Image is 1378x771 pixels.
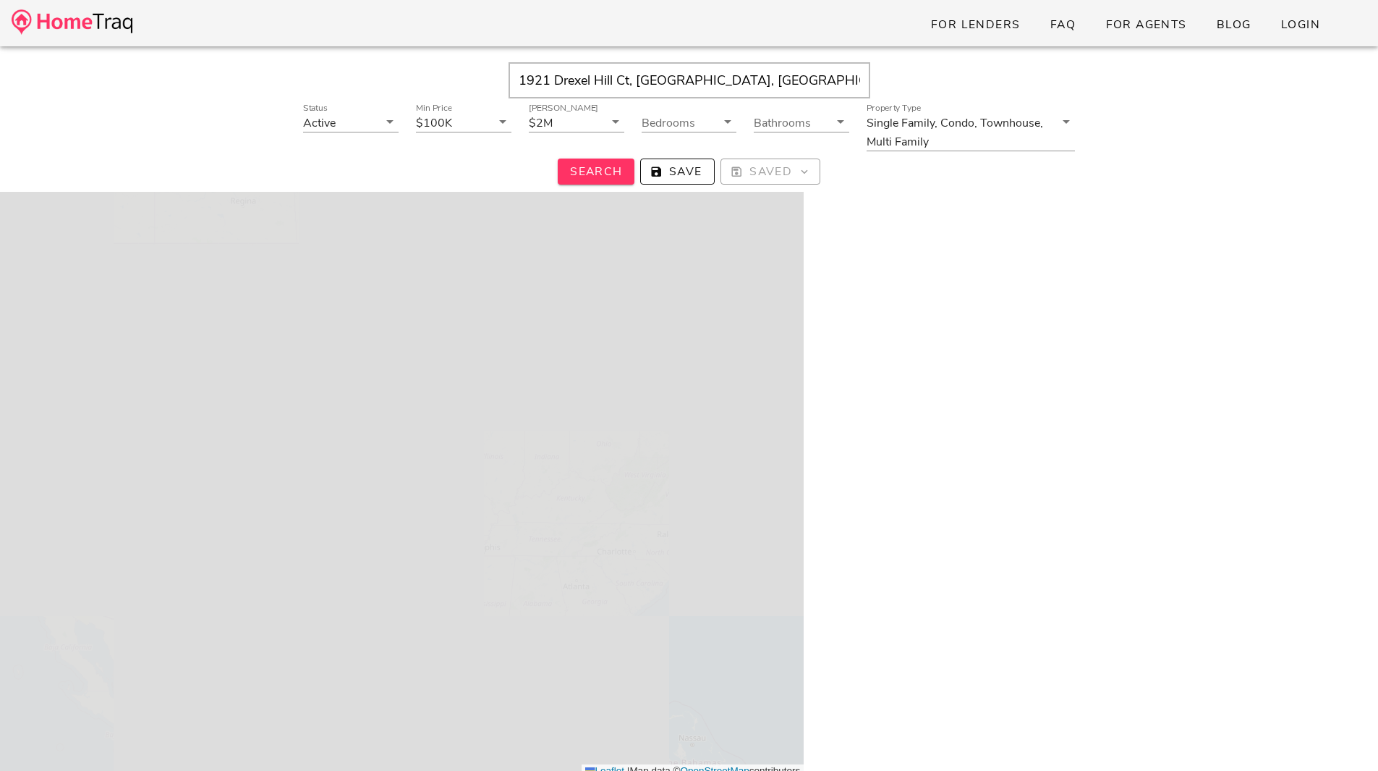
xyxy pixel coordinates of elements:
span: For Agents [1105,17,1186,33]
button: Save [640,159,715,185]
div: StatusActive [303,113,399,132]
button: Saved [720,159,820,185]
span: Blog [1216,17,1251,33]
div: Min Price$100K [416,113,511,132]
a: FAQ [1038,12,1088,38]
span: FAQ [1050,17,1076,33]
button: Search [558,159,634,185]
input: Enter Your Address, Zipcode or City & State [509,62,870,98]
label: [PERSON_NAME] [529,103,598,114]
label: Min Price [416,103,452,114]
span: Search [569,164,623,180]
div: Property TypeSingle Family,Condo,Townhouse,Multi Family [867,113,1075,151]
div: Condo, [940,117,977,130]
div: $2M [529,117,553,130]
a: For Lenders [919,12,1032,38]
div: $100K [416,117,452,130]
label: Property Type [867,103,921,114]
span: Saved [733,164,808,180]
div: Single Family, [867,117,937,130]
div: Townhouse, [980,117,1043,130]
span: Login [1280,17,1320,33]
a: Blog [1204,12,1263,38]
div: Multi Family [867,135,929,148]
a: Login [1269,12,1332,38]
a: For Agents [1093,12,1198,38]
div: Active [303,117,336,130]
img: desktop-logo.34a1112.png [12,9,132,35]
div: Bedrooms [642,113,737,132]
div: [PERSON_NAME]$2M [529,113,624,132]
span: Save [652,164,702,180]
span: For Lenders [930,17,1021,33]
div: Bathrooms [754,113,849,132]
label: Status [303,103,328,114]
